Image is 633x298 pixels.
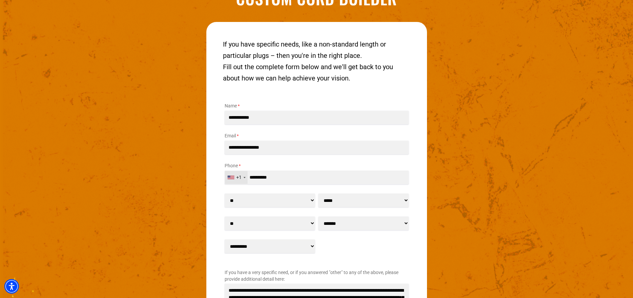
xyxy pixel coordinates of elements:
p: If you have specific needs, like a non-standard length or particular plugs – then you're in the r... [223,39,410,61]
span: Phone [225,163,238,168]
div: United States: +1 [225,171,248,184]
p: Fill out the complete form below and we'll get back to you about how we can help achieve your vis... [223,61,410,84]
span: If you have a very specific need, or if you answered "other" to any of the above, please provide ... [225,270,398,282]
span: Email [225,133,236,138]
div: Accessibility Menu [4,279,19,294]
div: +1 [236,174,242,181]
span: Name [225,103,237,108]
